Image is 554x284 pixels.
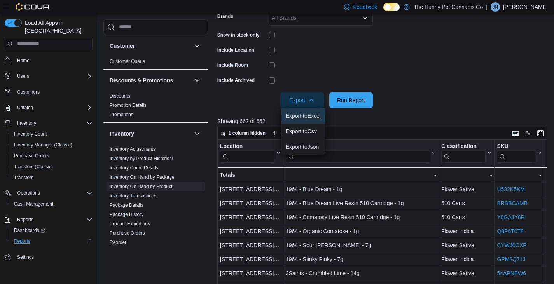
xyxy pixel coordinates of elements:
[110,183,172,190] span: Inventory On Hand by Product
[22,19,93,35] span: Load All Apps in [GEOGRAPHIC_DATA]
[110,130,191,138] button: Inventory
[110,202,143,208] span: Package Details
[280,130,301,136] span: Sort fields
[441,170,492,179] div: -
[2,251,96,263] button: Settings
[220,143,274,162] div: Location
[220,213,281,222] div: [STREET_ADDRESS][PERSON_NAME]
[14,71,32,81] button: Users
[281,108,325,124] button: Export toExcel
[2,188,96,199] button: Operations
[110,165,158,171] span: Inventory Count Details
[229,130,266,136] span: 1 column hidden
[110,130,134,138] h3: Inventory
[110,156,173,161] a: Inventory by Product Historical
[14,118,39,128] button: Inventory
[14,71,93,81] span: Users
[218,129,269,138] button: 1 column hidden
[503,2,548,12] p: [PERSON_NAME]
[2,71,96,82] button: Users
[110,155,173,162] span: Inventory by Product Historical
[497,143,535,150] div: SKU
[14,227,45,233] span: Dashboards
[220,268,281,278] div: [STREET_ADDRESS][PERSON_NAME]
[14,153,49,159] span: Purchase Orders
[17,254,34,260] span: Settings
[110,212,143,217] a: Package History
[441,199,492,208] div: 510 Carts
[497,270,526,276] a: 54APNEW6
[286,144,321,150] span: Export to Json
[497,242,526,248] a: CYWJ0CXP
[110,58,145,64] span: Customer Queue
[11,162,56,171] a: Transfers (Classic)
[220,170,281,179] div: Totals
[286,227,436,236] div: 1964 - Organic Comatose - 1g
[523,129,533,138] button: Display options
[14,215,37,224] button: Reports
[217,47,254,53] label: Include Location
[11,199,93,209] span: Cash Management
[8,172,96,183] button: Transfers
[441,143,492,162] button: Classification
[14,118,93,128] span: Inventory
[110,93,130,99] span: Discounts
[11,226,48,235] a: Dashboards
[14,103,36,112] button: Catalog
[11,237,33,246] a: Reports
[383,3,400,11] input: Dark Mode
[110,59,145,64] a: Customer Queue
[217,13,233,19] label: Brands
[220,227,281,236] div: [STREET_ADDRESS][PERSON_NAME]
[441,143,486,150] div: Classification
[14,188,43,198] button: Operations
[11,151,93,160] span: Purchase Orders
[14,56,33,65] a: Home
[11,129,50,139] a: Inventory Count
[337,96,365,104] span: Run Report
[110,146,156,152] span: Inventory Adjustments
[286,240,436,250] div: 1964 - Sour [PERSON_NAME] - 7g
[285,92,319,108] span: Export
[14,252,93,262] span: Settings
[110,221,150,227] a: Product Expirations
[269,129,304,138] button: Sort fields
[110,77,191,84] button: Discounts & Promotions
[11,226,93,235] span: Dashboards
[441,268,492,278] div: Flower Sativa
[110,146,156,152] a: Inventory Adjustments
[281,139,325,155] button: Export toJson
[14,56,93,65] span: Home
[441,185,492,194] div: Flower Sativa
[8,150,96,161] button: Purchase Orders
[8,139,96,150] button: Inventory Manager (Classic)
[17,120,36,126] span: Inventory
[497,228,523,234] a: Q8P6T0T8
[281,124,325,139] button: Export toCsv
[110,102,147,108] span: Promotion Details
[14,215,93,224] span: Reports
[280,92,324,108] button: Export
[8,129,96,139] button: Inventory Count
[286,213,436,222] div: 1964 - Comatose Live Resin 510 Cartridge - 1g
[11,140,75,150] a: Inventory Manager (Classic)
[110,193,157,199] a: Inventory Transactions
[286,170,436,179] div: -
[217,62,248,68] label: Include Room
[441,240,492,250] div: Flower Sativa
[110,42,191,50] button: Customer
[8,199,96,209] button: Cash Management
[497,170,541,179] div: -
[497,143,541,162] button: SKU
[286,143,436,162] button: Product
[220,143,281,162] button: Location
[286,143,430,162] div: Product
[536,129,545,138] button: Enter fullscreen
[286,254,436,264] div: 1964 - Stinky Pinky - 7g
[11,162,93,171] span: Transfers (Classic)
[103,57,208,69] div: Customer
[2,86,96,98] button: Customers
[329,92,373,108] button: Run Report
[110,174,175,180] a: Inventory On Hand by Package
